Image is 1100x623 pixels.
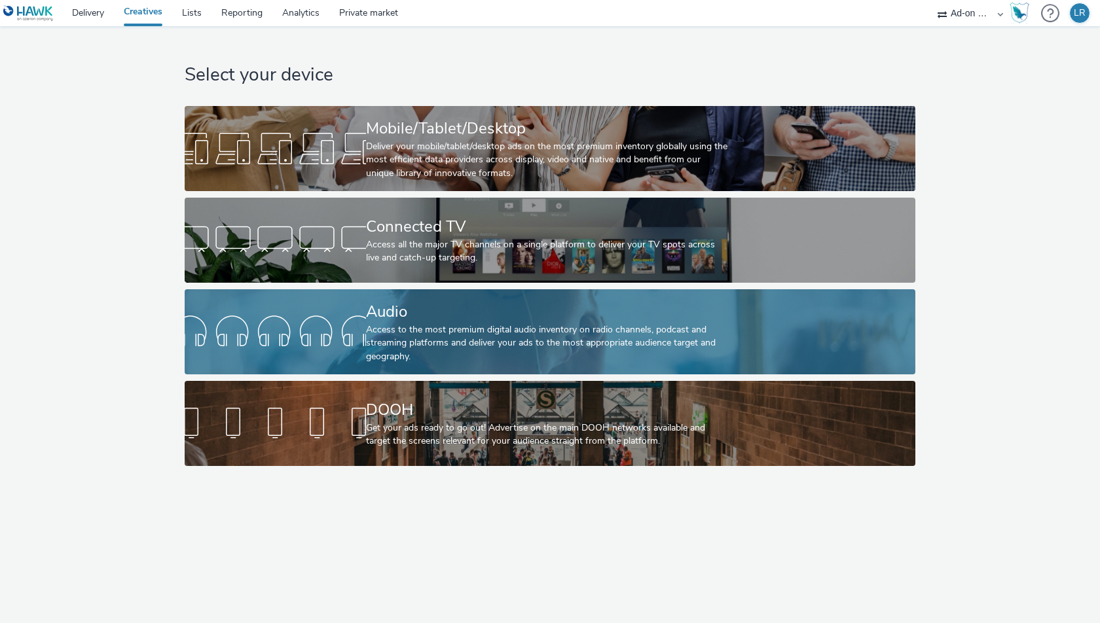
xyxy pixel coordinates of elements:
a: AudioAccess to the most premium digital audio inventory on radio channels, podcast and streaming ... [185,289,915,374]
img: Hawk Academy [1010,3,1029,24]
h1: Select your device [185,63,915,88]
div: Audio [366,300,729,323]
div: DOOH [366,399,729,421]
a: Connected TVAccess all the major TV channels on a single platform to deliver your TV spots across... [185,198,915,283]
div: Access all the major TV channels on a single platform to deliver your TV spots across live and ca... [366,238,729,265]
div: Deliver your mobile/tablet/desktop ads on the most premium inventory globally using the most effi... [366,140,729,180]
div: Connected TV [366,215,729,238]
div: LR [1074,3,1086,23]
div: Mobile/Tablet/Desktop [366,117,729,140]
div: Get your ads ready to go out! Advertise on the main DOOH networks available and target the screen... [366,421,729,448]
img: undefined Logo [3,5,54,22]
a: Mobile/Tablet/DesktopDeliver your mobile/tablet/desktop ads on the most premium inventory globall... [185,106,915,191]
a: Hawk Academy [1010,3,1035,24]
div: Access to the most premium digital audio inventory on radio channels, podcast and streaming platf... [366,323,729,363]
a: DOOHGet your ads ready to go out! Advertise on the main DOOH networks available and target the sc... [185,381,915,466]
